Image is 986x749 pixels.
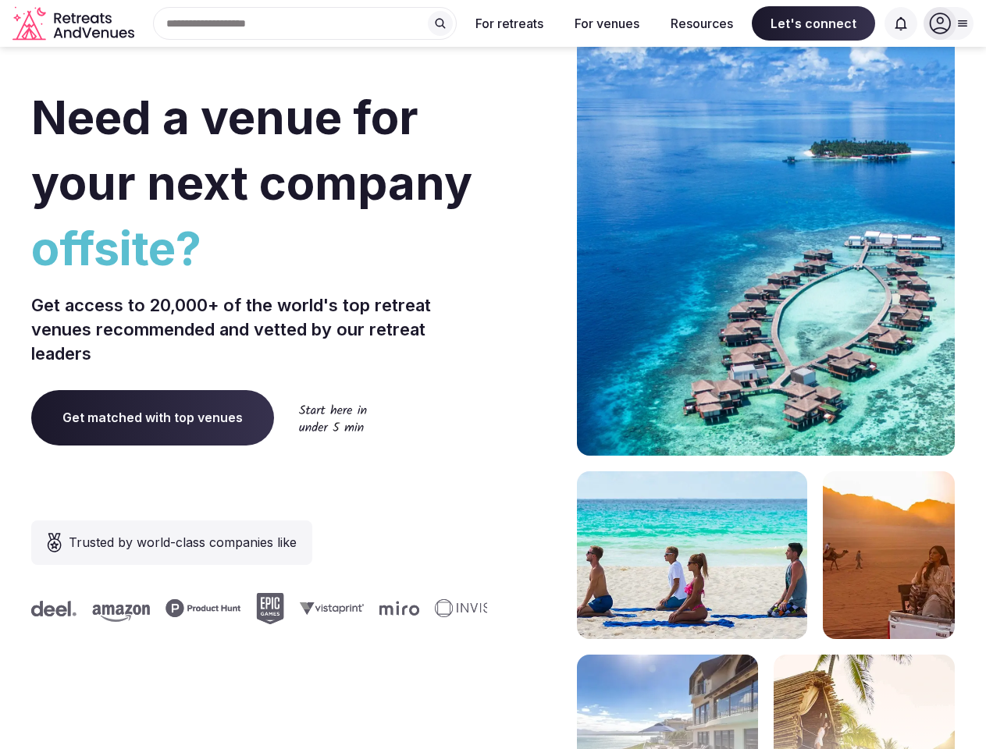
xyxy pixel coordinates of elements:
svg: Epic Games company logo [255,593,283,624]
svg: Deel company logo [30,601,75,616]
button: Resources [658,6,746,41]
svg: Miro company logo [378,601,418,616]
img: Start here in under 5 min [299,404,367,431]
button: For retreats [463,6,556,41]
img: yoga on tropical beach [577,471,807,639]
svg: Retreats and Venues company logo [12,6,137,41]
span: Need a venue for your next company [31,89,472,211]
svg: Invisible company logo [433,599,519,618]
svg: Vistaprint company logo [298,602,362,615]
img: woman sitting in back of truck with camels [823,471,955,639]
a: Visit the homepage [12,6,137,41]
span: Let's connect [752,6,875,41]
span: Trusted by world-class companies like [69,533,297,552]
span: offsite? [31,215,487,281]
p: Get access to 20,000+ of the world's top retreat venues recommended and vetted by our retreat lea... [31,293,487,365]
button: For venues [562,6,652,41]
a: Get matched with top venues [31,390,274,445]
